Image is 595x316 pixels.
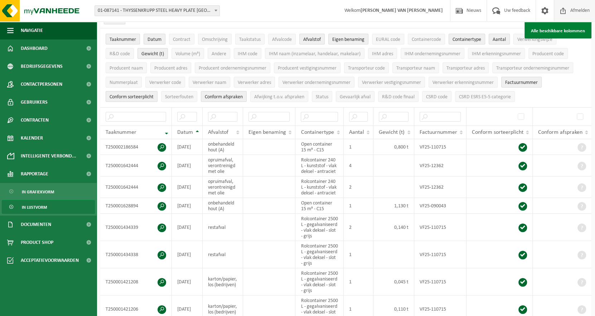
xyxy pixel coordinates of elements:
span: Andere [212,51,226,57]
span: Afvalstof [303,37,321,42]
td: Rolcontainer 240 L - kunststof - vlak deksel - antraciet [295,176,343,198]
span: Factuurnummer [420,129,457,135]
button: Verwerker naamVerwerker naam: Activate to sort [189,77,230,88]
span: Navigatie [21,22,43,39]
button: TaakstatusTaakstatus: Activate to sort [235,34,265,44]
button: VerwerkingswijzeVerwerkingswijze: Activate to sort [513,34,556,44]
button: Producent ondernemingsnummerProducent ondernemingsnummer: Activate to sort [195,62,270,73]
span: Containertype [453,37,481,42]
span: Eigen benaming [248,129,286,135]
td: onbehandeld hout (A) [203,198,243,214]
button: Volume (m³)Volume (m³): Activate to sort [171,48,204,59]
span: 01-087141 - THYSSENKRUPP STEEL HEAVY PLATE ANTWERP NV - ANTWERPEN [95,6,219,16]
span: Eigen benaming [332,37,364,42]
td: karton/papier, los (bedrijven) [203,268,243,296]
button: AfvalcodeAfvalcode: Activate to sort [268,34,296,44]
button: CSRD ESRS E5-5 categorieCSRD ESRS E5-5 categorie: Activate to sort [455,91,515,102]
span: Verwerker vestigingsnummer [362,80,421,85]
span: Afwijking t.o.v. afspraken [254,94,304,100]
span: Bedrijfsgegevens [21,57,63,75]
td: [DATE] [172,241,203,268]
button: ContainertypeContainertype: Activate to sort [449,34,485,44]
td: [DATE] [172,139,203,155]
span: Omschrijving [202,37,228,42]
button: Transporteur adresTransporteur adres: Activate to sort [442,62,489,73]
td: T250002186584 [100,139,172,155]
span: Containertype [301,129,334,135]
span: IHM erkenningsnummer [472,51,521,57]
a: Alle beschikbare kolommen [526,24,590,38]
td: 1,130 t [373,198,414,214]
span: EURAL code [376,37,400,42]
td: [DATE] [172,176,203,198]
td: 1 [344,198,374,214]
td: T250001434339 [100,214,172,241]
button: Gevaarlijk afval : Activate to sort [336,91,374,102]
button: Transporteur naamTransporteur naam: Activate to sort [392,62,439,73]
button: NummerplaatNummerplaat: Activate to sort [106,77,142,88]
button: AantalAantal: Activate to sort [489,34,510,44]
td: VF25-110715 [414,214,466,241]
span: Status [316,94,328,100]
td: 2 [344,176,374,198]
span: R&D code finaal [382,94,415,100]
span: Kalender [21,129,43,147]
span: IHM ondernemingsnummer [405,51,460,57]
td: opruimafval, verontreinigd met olie [203,176,243,198]
span: Taakstatus [239,37,261,42]
span: Nummerplaat [110,80,138,85]
button: SorteerfoutenSorteerfouten: Activate to sort [161,91,197,102]
button: EURAL codeEURAL code: Activate to sort [372,34,404,44]
td: VF25-110715 [414,268,466,296]
span: Factuurnummer [505,80,538,85]
a: In grafiekvorm [2,185,95,198]
span: Aantal [493,37,506,42]
td: Rolcontainer 2500 L - gegalvaniseerd - vlak deksel - slot - grijs [295,214,343,241]
td: restafval [203,241,243,268]
span: Acceptatievoorwaarden [21,251,79,269]
button: Producent naamProducent naam: Activate to sort [106,62,147,73]
button: DatumDatum: Activate to sort [144,34,165,44]
td: T250001642444 [100,176,172,198]
span: Gewicht (t) [141,51,164,57]
button: TaaknummerTaaknummer: Activate to remove sorting [106,34,140,44]
td: VF25-12362 [414,176,466,198]
span: Afvalcode [272,37,292,42]
button: ContainercodeContainercode: Activate to sort [408,34,445,44]
a: In lijstvorm [2,200,95,214]
button: Producent codeProducent code: Activate to sort [528,48,568,59]
button: FactuurnummerFactuurnummer: Activate to sort [501,77,542,88]
button: AndereAndere: Activate to sort [208,48,230,59]
span: Verwerker ondernemingsnummer [282,80,350,85]
button: Conform afspraken : Activate to sort [201,91,247,102]
td: T250001434338 [100,241,172,268]
button: Transporteur ondernemingsnummerTransporteur ondernemingsnummer : Activate to sort [492,62,573,73]
span: Dashboard [21,39,48,57]
td: [DATE] [172,198,203,214]
span: Taaknummer [106,129,136,135]
button: Gewicht (t)Gewicht (t): Activate to sort [137,48,168,59]
button: Producent adresProducent adres: Activate to sort [150,62,191,73]
button: IHM codeIHM code: Activate to sort [234,48,261,59]
span: Product Shop [21,234,53,251]
button: R&D code finaalR&amp;D code finaal: Activate to sort [378,91,419,102]
span: Conform afspraken [538,129,582,135]
span: Transporteur adres [446,66,485,71]
button: Verwerker vestigingsnummerVerwerker vestigingsnummer: Activate to sort [358,77,425,88]
span: 01-087141 - THYSSENKRUPP STEEL HEAVY PLATE ANTWERP NV - ANTWERPEN [95,5,220,16]
span: Producent ondernemingsnummer [199,66,266,71]
span: Gebruikers [21,93,48,111]
span: Verwerkingswijze [517,37,552,42]
span: Afvalstof [208,129,228,135]
span: Volume (m³) [175,51,200,57]
button: ContractContract: Activate to sort [169,34,194,44]
button: Producent vestigingsnummerProducent vestigingsnummer: Activate to sort [274,62,340,73]
span: Transporteur naam [396,66,435,71]
button: IHM adresIHM adres: Activate to sort [368,48,397,59]
span: Contracten [21,111,49,129]
button: Verwerker codeVerwerker code: Activate to sort [145,77,185,88]
span: Conform sorteerplicht [472,129,523,135]
span: IHM code [238,51,257,57]
button: IHM naam (inzamelaar, handelaar, makelaar)IHM naam (inzamelaar, handelaar, makelaar): Activate to... [265,48,364,59]
button: Conform sorteerplicht : Activate to sort [106,91,158,102]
